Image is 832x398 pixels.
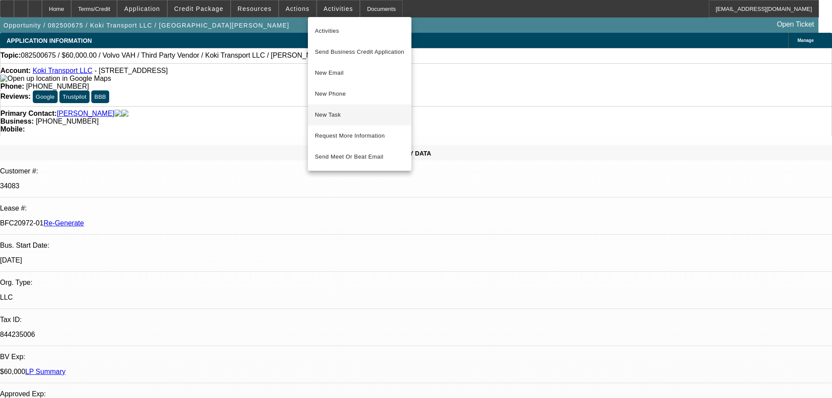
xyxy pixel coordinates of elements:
[315,89,404,99] span: New Phone
[315,131,404,141] span: Request More Information
[315,110,404,120] span: New Task
[315,47,404,57] span: Send Business Credit Application
[315,68,404,78] span: New Email
[315,26,404,36] span: Activities
[315,152,404,162] span: Send Meet Or Beat Email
